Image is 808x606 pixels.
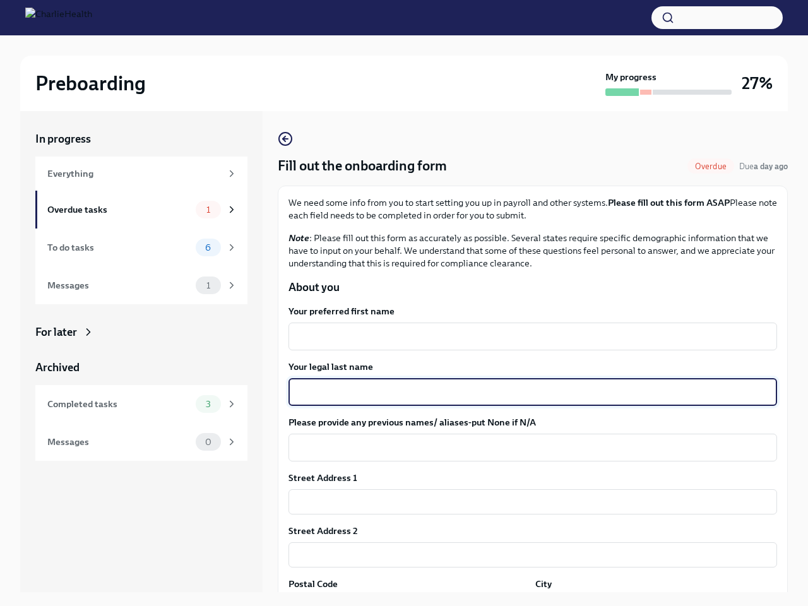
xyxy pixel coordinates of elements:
[35,191,247,229] a: Overdue tasks1
[687,162,734,171] span: Overdue
[35,229,247,266] a: To do tasks6
[35,71,146,96] h2: Preboarding
[278,157,447,175] h4: Fill out the onboarding form
[605,71,656,83] strong: My progress
[47,278,191,292] div: Messages
[35,423,247,461] a: Messages0
[288,525,358,537] label: Street Address 2
[288,360,777,373] label: Your legal last name
[35,324,77,340] div: For later
[288,232,309,244] strong: Note
[35,360,247,375] a: Archived
[35,131,247,146] a: In progress
[288,416,777,429] label: Please provide any previous names/ aliases-put None if N/A
[739,160,788,172] span: August 14th, 2025 06:00
[742,72,773,95] h3: 27%
[25,8,92,28] img: CharlieHealth
[35,324,247,340] a: For later
[288,280,777,295] p: About you
[739,162,788,171] span: Due
[288,305,777,318] label: Your preferred first name
[47,397,191,411] div: Completed tasks
[288,196,777,222] p: We need some info from you to start setting you up in payroll and other systems. Please note each...
[288,232,777,270] p: : Please fill out this form as accurately as possible. Several states require specific demographi...
[198,243,218,252] span: 6
[754,162,788,171] strong: a day ago
[199,205,218,215] span: 1
[288,578,338,590] label: Postal Code
[199,281,218,290] span: 1
[198,400,218,409] span: 3
[608,197,730,208] strong: Please fill out this form ASAP
[288,472,357,484] label: Street Address 1
[35,385,247,423] a: Completed tasks3
[47,203,191,217] div: Overdue tasks
[35,157,247,191] a: Everything
[47,167,221,181] div: Everything
[535,578,552,590] label: City
[47,435,191,449] div: Messages
[198,437,219,447] span: 0
[47,241,191,254] div: To do tasks
[35,266,247,304] a: Messages1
